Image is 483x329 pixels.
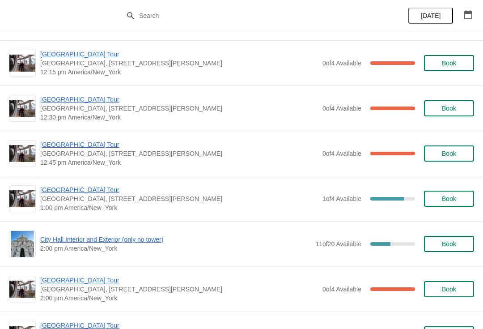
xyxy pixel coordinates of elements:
[40,50,318,59] span: [GEOGRAPHIC_DATA] Tour
[11,231,34,257] img: City Hall Interior and Exterior (only no tower) | | 2:00 pm America/New_York
[442,240,456,248] span: Book
[421,12,441,19] span: [DATE]
[322,150,361,157] span: 0 of 4 Available
[40,95,318,104] span: [GEOGRAPHIC_DATA] Tour
[9,190,35,208] img: City Hall Tower Tour | City Hall Visitor Center, 1400 John F Kennedy Boulevard Suite 121, Philade...
[408,8,453,24] button: [DATE]
[424,145,474,162] button: Book
[40,68,318,77] span: 12:15 pm America/New_York
[442,60,456,67] span: Book
[322,286,361,293] span: 0 of 4 Available
[424,55,474,71] button: Book
[9,145,35,162] img: City Hall Tower Tour | City Hall Visitor Center, 1400 John F Kennedy Boulevard Suite 121, Philade...
[442,286,456,293] span: Book
[424,191,474,207] button: Book
[40,59,318,68] span: [GEOGRAPHIC_DATA], [STREET_ADDRESS][PERSON_NAME]
[424,281,474,297] button: Book
[322,195,361,202] span: 1 of 4 Available
[40,149,318,158] span: [GEOGRAPHIC_DATA], [STREET_ADDRESS][PERSON_NAME]
[9,100,35,117] img: City Hall Tower Tour | City Hall Visitor Center, 1400 John F Kennedy Boulevard Suite 121, Philade...
[40,285,318,294] span: [GEOGRAPHIC_DATA], [STREET_ADDRESS][PERSON_NAME]
[322,105,361,112] span: 0 of 4 Available
[442,195,456,202] span: Book
[442,150,456,157] span: Book
[442,105,456,112] span: Book
[424,100,474,116] button: Book
[9,55,35,72] img: City Hall Tower Tour | City Hall Visitor Center, 1400 John F Kennedy Boulevard Suite 121, Philade...
[40,158,318,167] span: 12:45 pm America/New_York
[40,294,318,303] span: 2:00 pm America/New_York
[40,235,311,244] span: City Hall Interior and Exterior (only no tower)
[322,60,361,67] span: 0 of 4 Available
[40,113,318,122] span: 12:30 pm America/New_York
[9,281,35,298] img: City Hall Tower Tour | City Hall Visitor Center, 1400 John F Kennedy Boulevard Suite 121, Philade...
[40,203,318,212] span: 1:00 pm America/New_York
[139,8,362,24] input: Search
[424,236,474,252] button: Book
[40,185,318,194] span: [GEOGRAPHIC_DATA] Tour
[40,244,311,253] span: 2:00 pm America/New_York
[40,140,318,149] span: [GEOGRAPHIC_DATA] Tour
[40,104,318,113] span: [GEOGRAPHIC_DATA], [STREET_ADDRESS][PERSON_NAME]
[40,276,318,285] span: [GEOGRAPHIC_DATA] Tour
[40,194,318,203] span: [GEOGRAPHIC_DATA], [STREET_ADDRESS][PERSON_NAME]
[315,240,361,248] span: 11 of 20 Available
